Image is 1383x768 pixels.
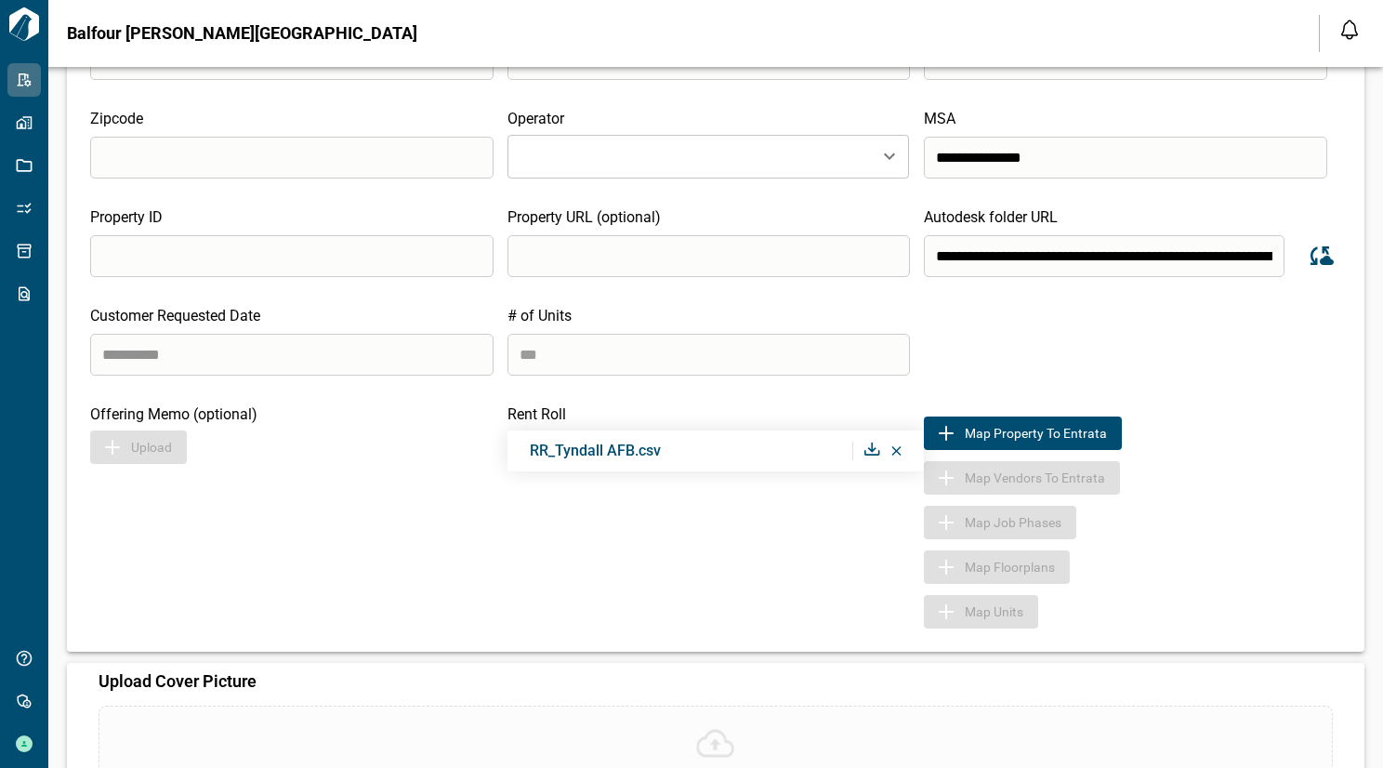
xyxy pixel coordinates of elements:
[935,422,957,444] img: Map to Entrata
[507,208,661,226] span: Property URL (optional)
[924,235,1284,277] input: search
[924,110,955,127] span: MSA
[90,208,163,226] span: Property ID
[530,442,661,459] span: RR_Tyndall AFB.csv
[507,235,911,277] input: search
[67,24,417,43] span: Balfour [PERSON_NAME][GEOGRAPHIC_DATA]
[924,417,1122,450] button: Map to EntrataMap Property to Entrata
[90,235,494,277] input: search
[507,405,566,423] span: Rent Roll
[507,307,572,324] span: # of Units
[1335,15,1364,45] button: Open notification feed
[90,405,257,423] span: Offering Memo (optional)
[924,208,1058,226] span: Autodesk folder URL
[99,671,257,691] span: Upload Cover Picture
[90,334,494,376] input: search
[90,110,143,127] span: Zipcode
[924,137,1327,179] input: search
[1298,234,1341,277] button: Sync data from Autodesk
[90,137,494,179] input: search
[507,110,564,127] span: Operator
[876,143,902,169] button: Open
[90,307,260,324] span: Customer Requested Date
